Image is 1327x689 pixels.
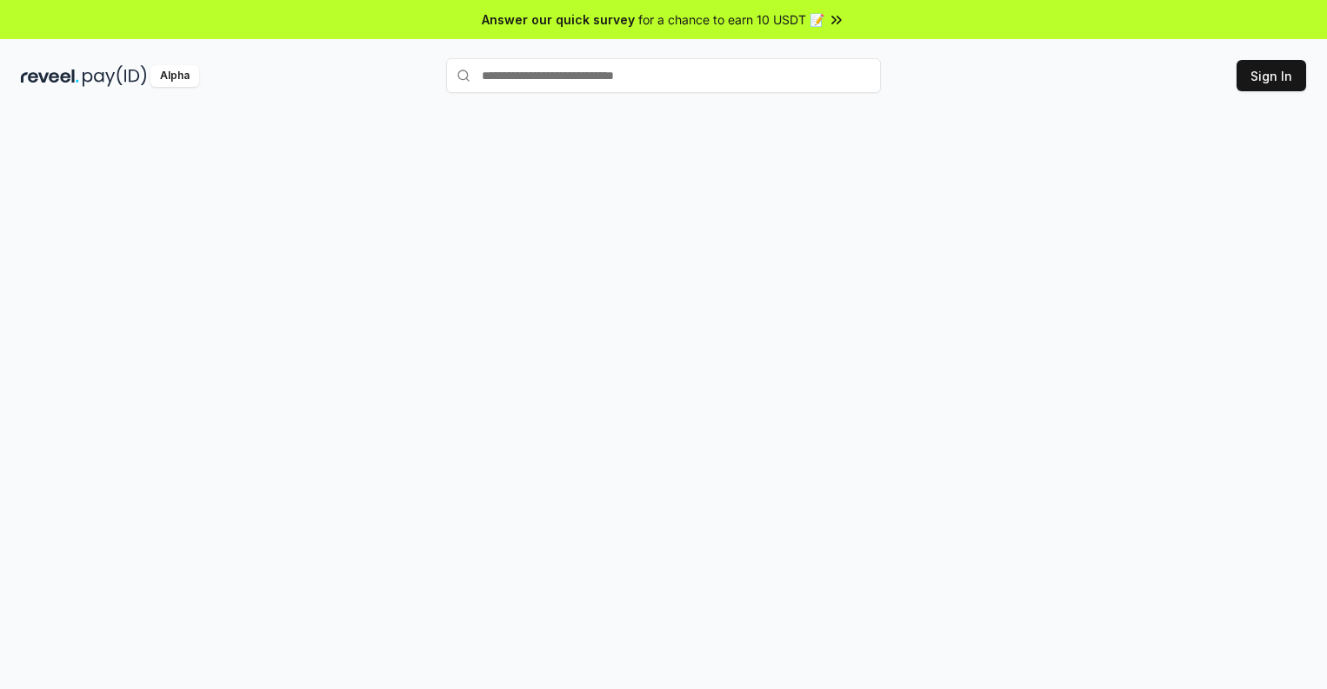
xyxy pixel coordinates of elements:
[482,10,635,29] span: Answer our quick survey
[150,65,199,87] div: Alpha
[83,65,147,87] img: pay_id
[638,10,824,29] span: for a chance to earn 10 USDT 📝
[1237,60,1306,91] button: Sign In
[21,65,79,87] img: reveel_dark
